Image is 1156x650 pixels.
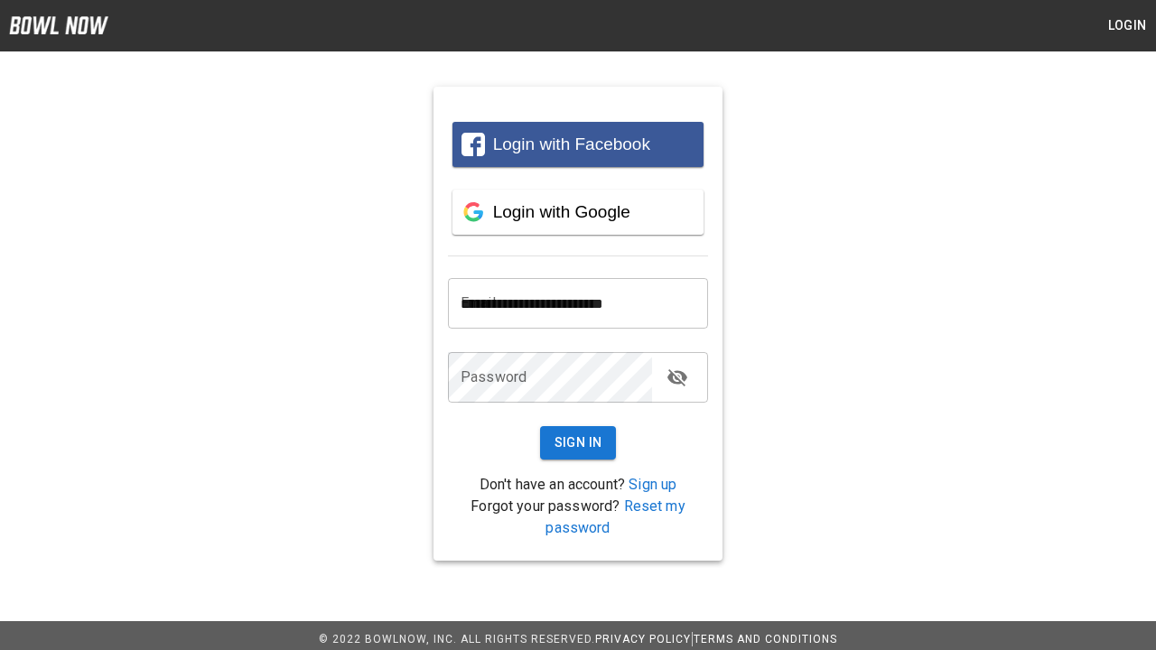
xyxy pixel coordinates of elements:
button: Login [1098,9,1156,42]
a: Sign up [629,476,676,493]
p: Don't have an account? [448,474,708,496]
span: Login with Facebook [493,135,650,153]
a: Reset my password [545,497,685,536]
button: Sign In [540,426,617,460]
span: Login with Google [493,202,630,221]
span: © 2022 BowlNow, Inc. All Rights Reserved. [319,633,595,645]
img: logo [9,16,108,34]
p: Forgot your password? [448,496,708,539]
button: Login with Facebook [452,122,704,167]
button: Login with Google [452,190,704,235]
a: Terms and Conditions [694,633,837,645]
a: Privacy Policy [595,633,691,645]
button: toggle password visibility [659,359,695,395]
